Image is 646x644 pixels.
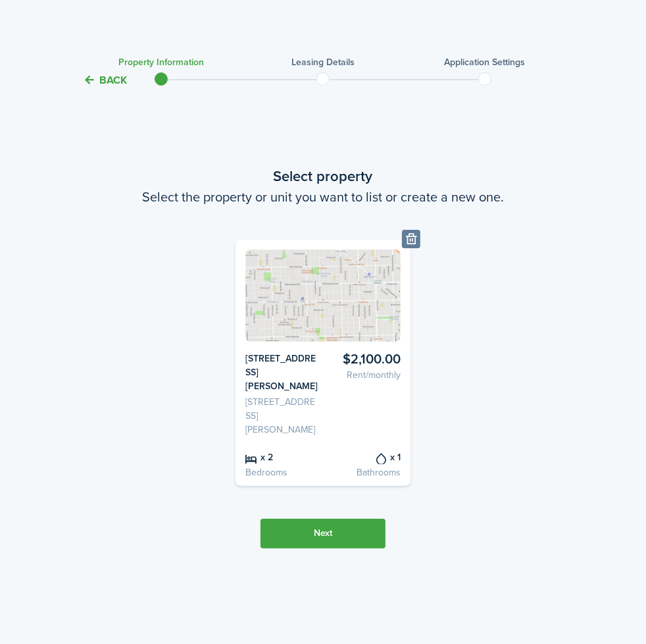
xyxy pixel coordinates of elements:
h3: Leasing details [291,55,355,69]
card-listing-title: $2,100.00 [328,352,401,367]
button: Back [83,73,127,87]
card-listing-title: x 2 [245,450,318,464]
button: Delete [402,230,420,248]
card-listing-title: [STREET_ADDRESS][PERSON_NAME] [245,352,318,393]
card-listing-description: Bedrooms [245,466,318,479]
wizard-step-header-description: Select the property or unit you want to list or create a new one. [47,187,599,207]
h3: Property information [118,55,204,69]
button: Next [261,519,385,549]
card-listing-description: Rent/monthly [328,368,401,382]
card-listing-title: x 1 [328,450,401,464]
h3: Application settings [445,55,526,69]
card-listing-description: [STREET_ADDRESS][PERSON_NAME] [245,395,318,437]
wizard-step-header-title: Select property [47,165,599,187]
card-listing-description: Bathrooms [328,466,401,479]
img: Listing avatar [245,250,401,342]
